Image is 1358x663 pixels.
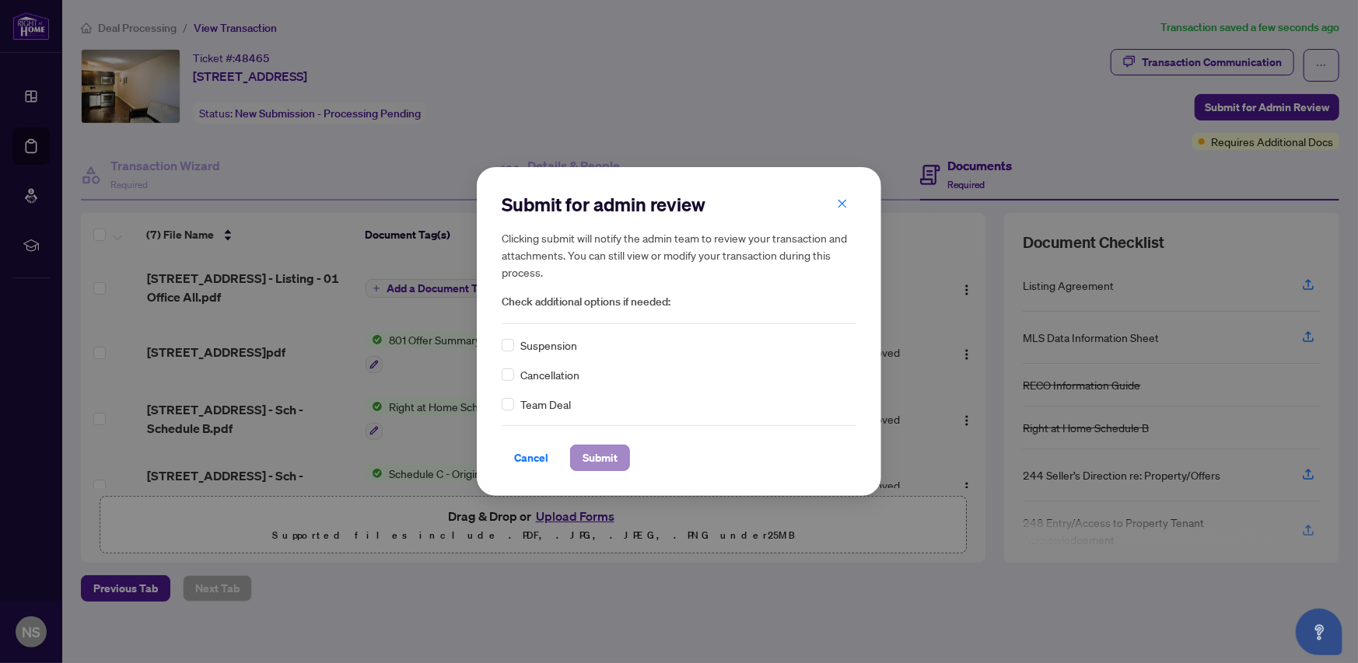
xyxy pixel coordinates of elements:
[1296,609,1342,655] button: Open asap
[502,445,561,471] button: Cancel
[837,198,848,209] span: close
[514,445,548,470] span: Cancel
[520,366,579,383] span: Cancellation
[570,445,630,471] button: Submit
[520,396,571,413] span: Team Deal
[502,192,856,217] h2: Submit for admin review
[583,445,618,470] span: Submit
[502,229,856,281] h5: Clicking submit will notify the admin team to review your transaction and attachments. You can st...
[520,337,577,354] span: Suspension
[502,293,856,311] span: Check additional options if needed:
